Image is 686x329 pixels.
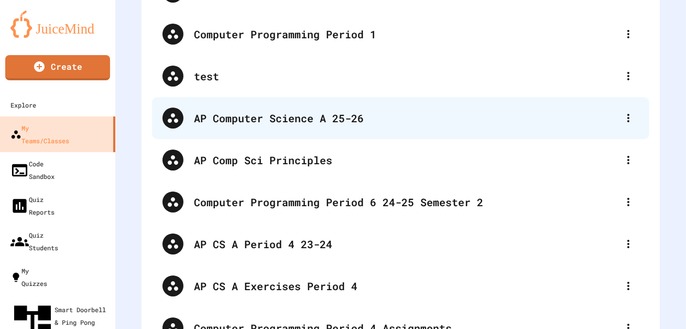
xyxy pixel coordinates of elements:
div: AP CS A Period 4 23-24 [194,236,618,252]
div: Computer Programming Period 6 24-25 Semester 2 [194,194,618,210]
div: AP CS A Period 4 23-24 [152,223,649,265]
div: AP Comp Sci Principles [152,139,649,181]
div: Computer Programming Period 1 [194,26,618,42]
div: Computer Programming Period 1 [152,13,649,55]
div: My Quizzes [10,264,47,290]
div: AP Comp Sci Principles [194,152,618,168]
a: Create [5,55,110,80]
div: Quiz Students [10,229,58,254]
div: test [194,68,618,84]
div: Code Sandbox [10,157,55,183]
div: AP Computer Science A 25-26 [194,110,618,126]
div: Quiz Reports [10,193,55,218]
div: My Teams/Classes [10,122,69,147]
div: Computer Programming Period 6 24-25 Semester 2 [152,181,649,223]
div: test [152,55,649,97]
div: Explore [10,99,36,111]
div: AP CS A Exercises Period 4 [152,265,649,307]
div: AP Computer Science A 25-26 [152,97,649,139]
div: AP CS A Exercises Period 4 [194,278,618,294]
img: logo-orange.svg [10,10,105,38]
